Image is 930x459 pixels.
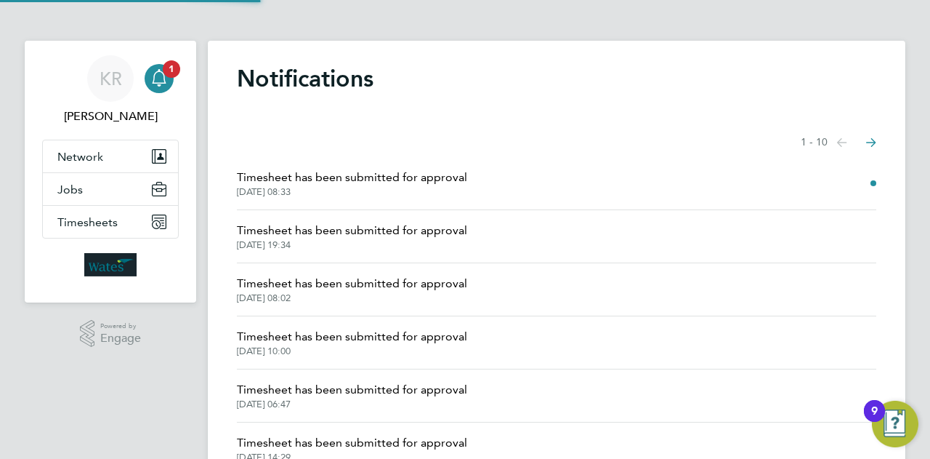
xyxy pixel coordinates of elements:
[100,69,122,88] span: KR
[42,55,179,125] a: KR[PERSON_NAME]
[57,183,83,196] span: Jobs
[872,401,918,447] button: Open Resource Center, 9 new notifications
[237,239,467,251] span: [DATE] 19:34
[237,381,467,410] a: Timesheet has been submitted for approval[DATE] 06:47
[25,41,196,303] nav: Main navigation
[237,186,467,198] span: [DATE] 08:33
[237,169,467,198] a: Timesheet has been submitted for approval[DATE] 08:33
[237,275,467,292] span: Timesheet has been submitted for approval
[43,140,178,172] button: Network
[237,292,467,304] span: [DATE] 08:02
[237,399,467,410] span: [DATE] 06:47
[43,173,178,205] button: Jobs
[237,64,876,93] h1: Notifications
[100,332,141,345] span: Engage
[237,222,467,251] a: Timesheet has been submitted for approval[DATE] 19:34
[84,253,137,276] img: wates-logo-retina.png
[237,328,467,346] span: Timesheet has been submitted for approval
[801,128,876,157] nav: Select page of notifications list
[57,150,103,164] span: Network
[237,222,467,239] span: Timesheet has been submitted for approval
[42,253,179,276] a: Go to home page
[57,215,118,229] span: Timesheets
[237,346,467,357] span: [DATE] 10:00
[43,206,178,238] button: Timesheets
[145,55,174,102] a: 1
[237,434,467,452] span: Timesheet has been submitted for approval
[237,275,467,304] a: Timesheet has been submitted for approval[DATE] 08:02
[801,135,828,150] span: 1 - 10
[163,60,180,78] span: 1
[100,320,141,332] span: Powered by
[237,169,467,186] span: Timesheet has been submitted for approval
[237,328,467,357] a: Timesheet has been submitted for approval[DATE] 10:00
[42,108,179,125] span: Kira Reeder
[237,381,467,399] span: Timesheet has been submitted for approval
[80,320,142,348] a: Powered byEngage
[871,411,878,430] div: 9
